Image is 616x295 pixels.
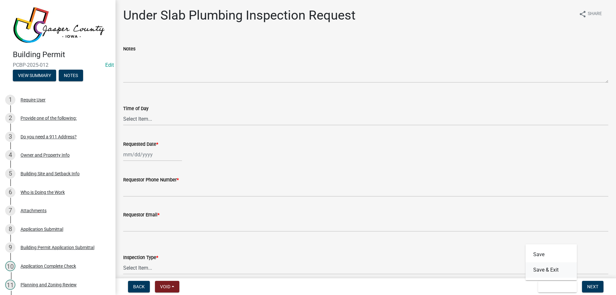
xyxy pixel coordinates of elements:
button: Void [155,281,179,292]
div: Owner and Property Info [21,153,70,157]
div: Building Permit Application Submittal [21,245,94,250]
label: Notes [123,47,135,51]
div: Do you need a 911 Address? [21,134,77,139]
div: 2 [5,113,15,123]
label: Time of Day [123,107,149,111]
h4: Building Permit [13,50,110,59]
button: Notes [59,70,83,81]
div: 9 [5,242,15,253]
div: Planning and Zoning Review [21,282,77,287]
button: Save [526,247,577,262]
div: Building Site and Setback Info [21,171,80,176]
button: Save & Exit [526,262,577,278]
input: mm/dd/yyyy [123,148,182,161]
div: Application Submittal [21,227,63,231]
button: View Summary [13,70,56,81]
label: Requested Date [123,142,158,147]
span: PCBP-2025-012 [13,62,103,68]
button: Back [128,281,150,292]
i: share [579,10,586,18]
div: Require User [21,98,46,102]
div: 6 [5,187,15,197]
label: Requestor Email [123,213,159,217]
img: Jasper County, Iowa [13,7,105,43]
wm-modal-confirm: Summary [13,73,56,78]
div: Save & Exit [526,244,577,280]
div: Who is Doing the Work [21,190,65,195]
wm-modal-confirm: Notes [59,73,83,78]
button: Next [582,281,603,292]
label: Inspection Type [123,256,158,260]
a: Edit [105,62,114,68]
div: Attachments [21,208,47,213]
span: Void [160,284,170,289]
div: Provide one of the following: [21,116,77,120]
wm-modal-confirm: Edit Application Number [105,62,114,68]
div: Application Complete Check [21,264,76,268]
div: 3 [5,132,15,142]
span: Save & Exit [543,284,568,289]
div: 8 [5,224,15,234]
span: Share [588,10,602,18]
div: 4 [5,150,15,160]
button: Save & Exit [538,281,577,292]
span: Back [133,284,145,289]
div: 10 [5,261,15,271]
div: 7 [5,205,15,216]
div: 5 [5,169,15,179]
label: Requestor Phone Number [123,178,179,182]
h1: Under Slab Plumbing Inspection Request [123,8,355,23]
button: shareShare [574,8,607,20]
span: Next [587,284,598,289]
div: 1 [5,95,15,105]
div: 11 [5,280,15,290]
